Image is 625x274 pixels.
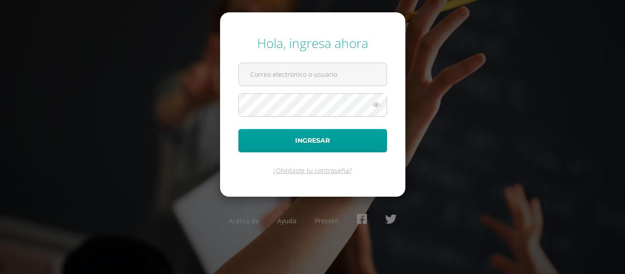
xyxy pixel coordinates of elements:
[238,34,387,52] div: Hola, ingresa ahora
[277,216,296,225] a: Ayuda
[239,63,387,86] input: Correo electrónico o usuario
[238,129,387,152] button: Ingresar
[315,216,339,225] a: Presskit
[273,166,352,175] a: ¿Olvidaste tu contraseña?
[229,216,259,225] a: Acerca de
